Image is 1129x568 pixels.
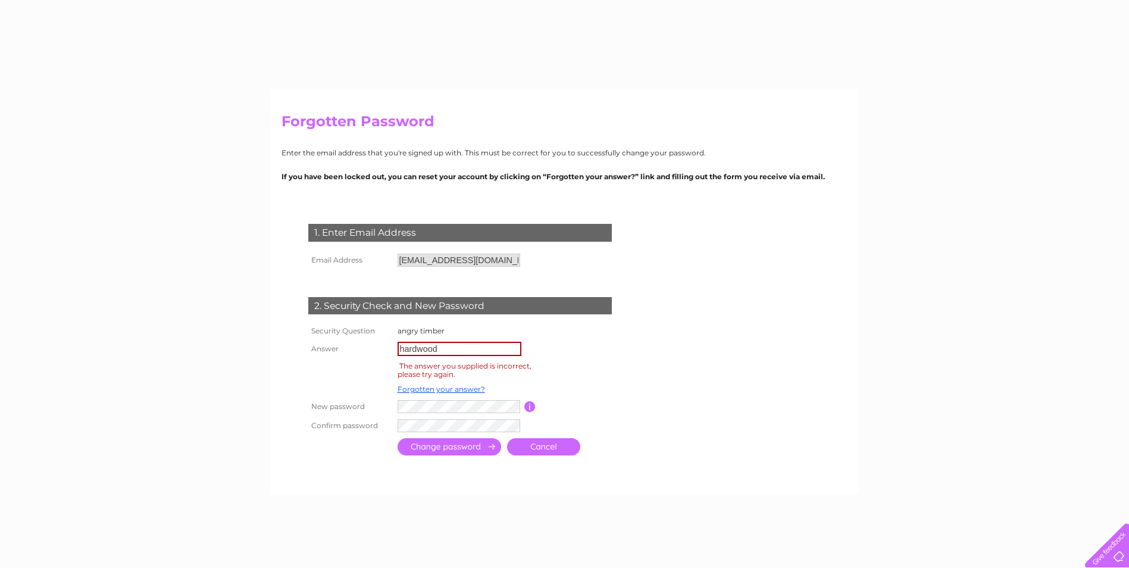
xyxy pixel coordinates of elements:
th: Confirm password [305,416,395,435]
p: Enter the email address that you're signed up with. This must be correct for you to successfully ... [282,147,848,158]
th: Answer [305,339,395,359]
input: Submit [398,438,501,455]
p: If you have been locked out, you can reset your account by clicking on “Forgotten your answer?” l... [282,171,848,182]
th: New password [305,397,395,416]
h2: Forgotten Password [282,113,848,136]
div: 2. Security Check and New Password [308,297,612,315]
a: Cancel [507,438,580,455]
th: Email Address [305,251,395,270]
label: angry timber [398,326,445,335]
input: Information [524,401,536,412]
div: The answer you supplied is incorrect, please try again. [398,360,531,380]
a: Forgotten your answer? [398,385,485,394]
div: 1. Enter Email Address [308,224,612,242]
th: Security Question [305,323,395,339]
